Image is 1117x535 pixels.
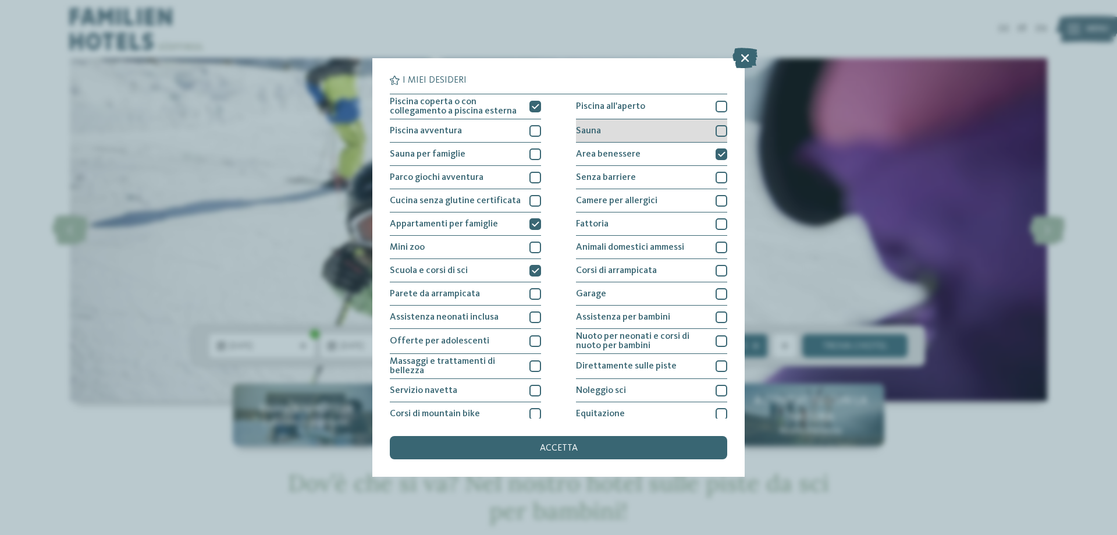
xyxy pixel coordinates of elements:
span: Corsi di arrampicata [576,266,657,275]
span: Garage [576,289,606,299]
span: Direttamente sulle piste [576,362,677,371]
span: Offerte per adolescenti [390,336,489,346]
span: Parete da arrampicata [390,289,480,299]
span: Camere per allergici [576,196,657,206]
span: Nuoto per neonati e corsi di nuoto per bambini [576,332,707,350]
span: Assistenza neonati inclusa [390,313,499,322]
span: Assistenza per bambini [576,313,670,322]
span: Corsi di mountain bike [390,409,480,419]
span: accetta [540,444,578,453]
span: Fattoria [576,219,609,229]
span: Appartamenti per famiglie [390,219,498,229]
span: Equitazione [576,409,625,419]
span: Piscina coperta o con collegamento a piscina esterna [390,97,521,116]
span: Massaggi e trattamenti di bellezza [390,357,521,375]
span: I miei desideri [403,76,467,85]
span: Area benessere [576,150,641,159]
span: Senza barriere [576,173,636,182]
span: Sauna per famiglie [390,150,465,159]
span: Servizio navetta [390,386,457,395]
span: Noleggio sci [576,386,626,395]
span: Sauna [576,126,601,136]
span: Scuola e corsi di sci [390,266,468,275]
span: Piscina avventura [390,126,462,136]
span: Cucina senza glutine certificata [390,196,521,206]
span: Mini zoo [390,243,425,252]
span: Piscina all'aperto [576,102,645,111]
span: Animali domestici ammessi [576,243,684,252]
span: Parco giochi avventura [390,173,483,182]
